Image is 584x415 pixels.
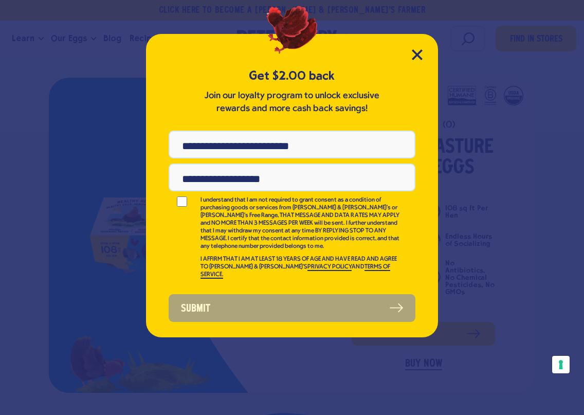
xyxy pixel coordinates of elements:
h5: Get $2.00 back [169,67,415,84]
button: Submit [169,294,415,322]
p: Join our loyalty program to unlock exclusive rewards and more cash back savings! [202,89,382,115]
button: Close Modal [412,49,423,60]
p: I understand that I am not required to grant consent as a condition of purchasing goods or servic... [200,196,401,250]
input: I understand that I am not required to grant consent as a condition of purchasing goods or servic... [169,196,195,207]
button: Your consent preferences for tracking technologies [552,356,570,373]
p: I AFFIRM THAT I AM AT LEAST 18 YEARS OF AGE AND HAVE READ AND AGREE TO [PERSON_NAME] & [PERSON_NA... [200,256,401,279]
a: TERMS OF SERVICE. [200,264,390,279]
a: PRIVACY POLICY [307,264,352,271]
